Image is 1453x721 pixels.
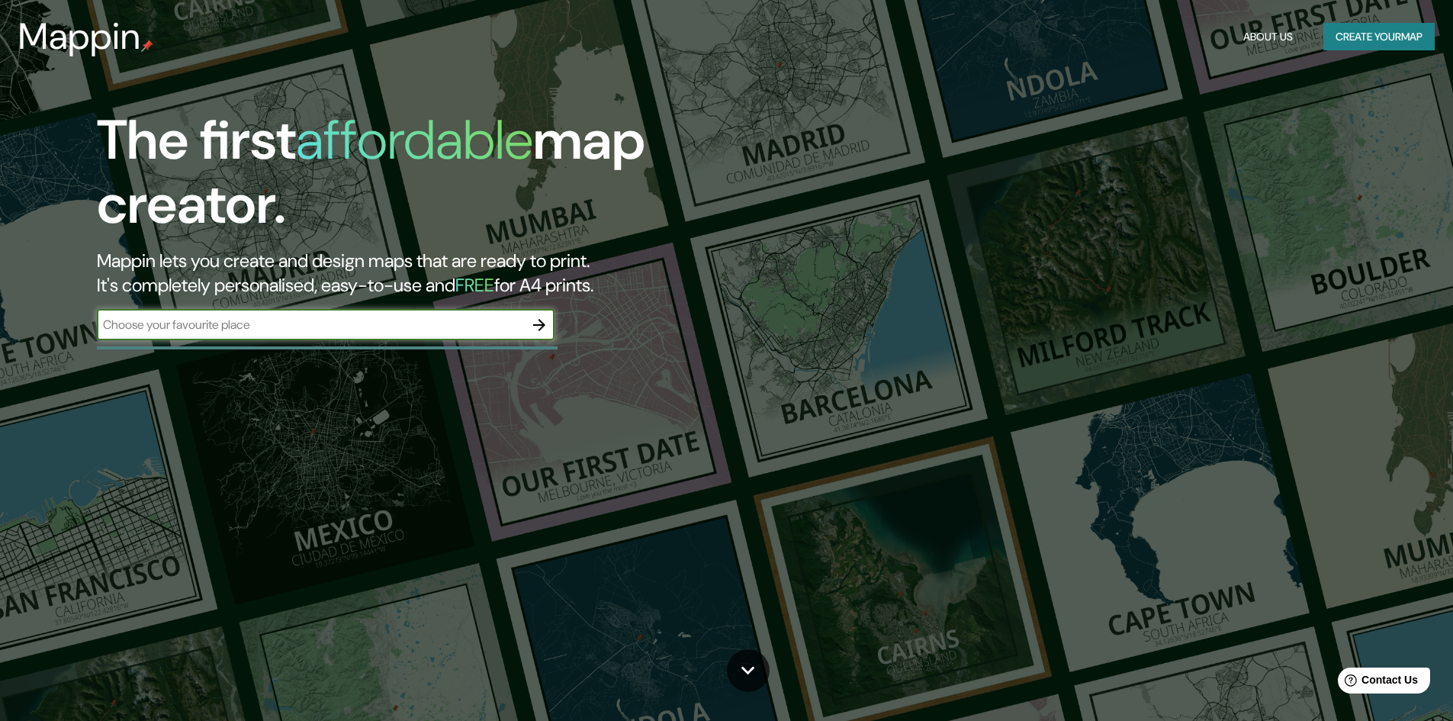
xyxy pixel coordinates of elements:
h5: FREE [455,273,494,297]
h2: Mappin lets you create and design maps that are ready to print. It's completely personalised, eas... [97,249,824,298]
button: Create yourmap [1323,23,1435,51]
h1: The first map creator. [97,108,824,249]
img: mappin-pin [141,40,153,52]
iframe: Help widget launcher [1317,661,1436,704]
button: About Us [1237,23,1299,51]
h1: affordable [296,105,533,175]
input: Choose your favourite place [97,316,524,333]
h3: Mappin [18,15,141,58]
